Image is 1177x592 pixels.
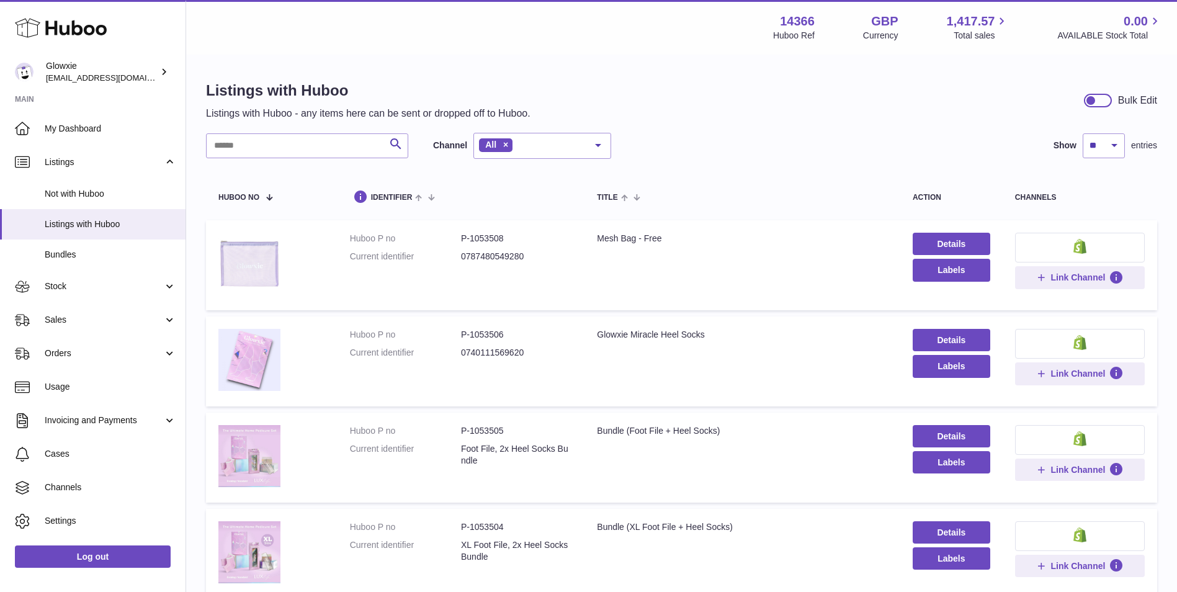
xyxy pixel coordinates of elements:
[954,30,1009,42] span: Total sales
[913,329,990,351] a: Details
[1015,459,1145,481] button: Link Channel
[433,140,467,151] label: Channel
[45,314,163,326] span: Sales
[1054,140,1076,151] label: Show
[218,233,280,295] img: Mesh Bag - Free
[206,81,530,101] h1: Listings with Huboo
[350,329,461,341] dt: Huboo P no
[461,251,572,262] dd: 0787480549280
[45,188,176,200] span: Not with Huboo
[597,425,888,437] div: Bundle (Foot File + Heel Socks)
[597,521,888,533] div: Bundle (XL Foot File + Heel Socks)
[45,348,163,359] span: Orders
[218,425,280,487] img: Bundle (Foot File + Heel Socks)
[913,451,990,473] button: Labels
[218,194,259,202] span: Huboo no
[1050,464,1105,475] span: Link Channel
[206,107,530,120] p: Listings with Huboo - any items here can be sent or dropped off to Huboo.
[1131,140,1157,151] span: entries
[1073,335,1086,350] img: shopify-small.png
[45,280,163,292] span: Stock
[913,194,990,202] div: action
[1015,194,1145,202] div: channels
[45,515,176,527] span: Settings
[45,218,176,230] span: Listings with Huboo
[1057,30,1162,42] span: AVAILABLE Stock Total
[913,233,990,255] a: Details
[350,425,461,437] dt: Huboo P no
[913,425,990,447] a: Details
[45,156,163,168] span: Listings
[461,539,572,563] dd: XL Foot File, 2x Heel Socks Bundle
[597,233,888,244] div: Mesh Bag - Free
[350,251,461,262] dt: Current identifier
[46,73,182,83] span: [EMAIL_ADDRESS][DOMAIN_NAME]
[45,381,176,393] span: Usage
[350,347,461,359] dt: Current identifier
[947,13,1009,42] a: 1,417.57 Total sales
[45,415,163,426] span: Invoicing and Payments
[350,521,461,533] dt: Huboo P no
[485,140,496,150] span: All
[15,63,34,81] img: internalAdmin-14366@internal.huboo.com
[15,545,171,568] a: Log out
[1015,362,1145,385] button: Link Channel
[871,13,898,30] strong: GBP
[913,259,990,281] button: Labels
[218,329,280,391] img: Glowxie Miracle Heel Socks
[218,521,280,583] img: Bundle (XL Foot File + Heel Socks)
[1015,555,1145,577] button: Link Channel
[371,194,413,202] span: identifier
[46,60,158,84] div: Glowxie
[45,123,176,135] span: My Dashboard
[461,329,572,341] dd: P-1053506
[1057,13,1162,42] a: 0.00 AVAILABLE Stock Total
[45,482,176,493] span: Channels
[461,233,572,244] dd: P-1053508
[1073,239,1086,254] img: shopify-small.png
[1015,266,1145,289] button: Link Channel
[1124,13,1148,30] span: 0.00
[1073,431,1086,446] img: shopify-small.png
[597,194,617,202] span: title
[913,547,990,570] button: Labels
[350,233,461,244] dt: Huboo P no
[780,13,815,30] strong: 14366
[461,521,572,533] dd: P-1053504
[350,443,461,467] dt: Current identifier
[597,329,888,341] div: Glowxie Miracle Heel Socks
[773,30,815,42] div: Huboo Ref
[1050,272,1105,283] span: Link Channel
[913,521,990,544] a: Details
[863,30,898,42] div: Currency
[461,443,572,467] dd: Foot File, 2x Heel Socks Bundle
[1073,527,1086,542] img: shopify-small.png
[1050,368,1105,379] span: Link Channel
[350,539,461,563] dt: Current identifier
[45,448,176,460] span: Cases
[1050,560,1105,572] span: Link Channel
[1118,94,1157,107] div: Bulk Edit
[913,355,990,377] button: Labels
[461,425,572,437] dd: P-1053505
[947,13,995,30] span: 1,417.57
[45,249,176,261] span: Bundles
[461,347,572,359] dd: 0740111569620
